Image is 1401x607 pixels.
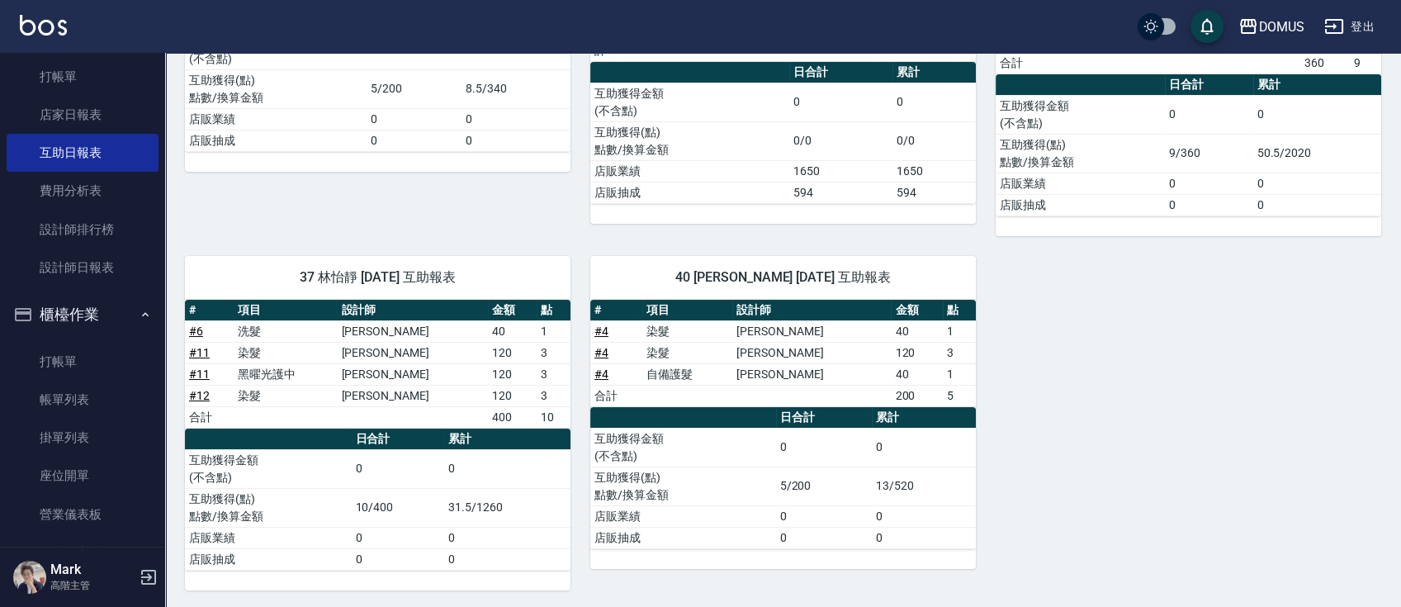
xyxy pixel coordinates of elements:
[996,74,1381,216] table: a dense table
[776,527,873,548] td: 0
[234,320,337,342] td: 洗髮
[590,385,642,406] td: 合計
[610,269,956,286] span: 40 [PERSON_NAME] [DATE] 互助報表
[7,533,159,571] a: 現金收支登錄
[590,62,976,204] table: a dense table
[732,363,892,385] td: [PERSON_NAME]
[1232,10,1311,44] button: DOMUS
[594,346,608,359] a: #4
[594,368,608,381] a: #4
[642,342,732,363] td: 染髮
[7,293,159,336] button: 櫃檯作業
[872,428,976,467] td: 0
[776,505,873,527] td: 0
[367,130,461,151] td: 0
[1165,173,1253,194] td: 0
[590,428,776,467] td: 互助獲得金額 (不含點)
[234,363,337,385] td: 黑曜光護中
[872,527,976,548] td: 0
[590,160,789,182] td: 店販業績
[488,363,537,385] td: 120
[642,300,732,321] th: 項目
[461,130,570,151] td: 0
[7,381,159,419] a: 帳單列表
[7,58,159,96] a: 打帳單
[1258,17,1304,37] div: DOMUS
[461,108,570,130] td: 0
[537,300,570,321] th: 點
[352,527,445,548] td: 0
[7,134,159,172] a: 互助日報表
[892,83,976,121] td: 0
[337,320,487,342] td: [PERSON_NAME]
[1318,12,1381,42] button: 登出
[337,342,487,363] td: [PERSON_NAME]
[7,172,159,210] a: 費用分析表
[943,363,976,385] td: 1
[20,15,67,36] img: Logo
[590,182,789,203] td: 店販抽成
[537,363,570,385] td: 3
[1253,173,1381,194] td: 0
[337,363,487,385] td: [PERSON_NAME]
[642,320,732,342] td: 染髮
[185,548,352,570] td: 店販抽成
[1253,95,1381,134] td: 0
[488,406,537,428] td: 400
[189,325,203,338] a: #6
[189,368,210,381] a: #11
[1300,52,1350,74] td: 360
[776,467,873,505] td: 5/200
[892,121,976,160] td: 0/0
[185,300,570,429] table: a dense table
[488,385,537,406] td: 120
[488,342,537,363] td: 120
[7,419,159,457] a: 掛單列表
[789,160,892,182] td: 1650
[732,320,892,342] td: [PERSON_NAME]
[789,182,892,203] td: 594
[444,548,570,570] td: 0
[537,385,570,406] td: 3
[1253,74,1381,96] th: 累計
[50,562,135,578] h5: Mark
[50,578,135,593] p: 高階主管
[590,407,976,549] table: a dense table
[892,160,976,182] td: 1650
[7,211,159,249] a: 設計師排行榜
[185,300,234,321] th: #
[13,561,46,594] img: Person
[185,10,570,152] table: a dense table
[367,69,461,108] td: 5/200
[642,363,732,385] td: 自備護髮
[234,300,337,321] th: 項目
[943,342,976,363] td: 3
[189,389,210,402] a: #12
[892,182,976,203] td: 594
[444,527,570,548] td: 0
[891,385,943,406] td: 200
[7,96,159,134] a: 店家日報表
[594,325,608,338] a: #4
[367,108,461,130] td: 0
[234,385,337,406] td: 染髮
[1253,134,1381,173] td: 50.5/2020
[789,121,892,160] td: 0/0
[1165,95,1253,134] td: 0
[996,134,1165,173] td: 互助獲得(點) 點數/換算金額
[590,300,976,407] table: a dense table
[488,320,537,342] td: 40
[1350,52,1381,74] td: 9
[590,300,642,321] th: #
[776,428,873,467] td: 0
[892,62,976,83] th: 累計
[590,527,776,548] td: 店販抽成
[185,130,367,151] td: 店販抽成
[891,363,943,385] td: 40
[352,429,445,450] th: 日合計
[891,342,943,363] td: 120
[444,429,570,450] th: 累計
[537,342,570,363] td: 3
[872,505,976,527] td: 0
[891,300,943,321] th: 金額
